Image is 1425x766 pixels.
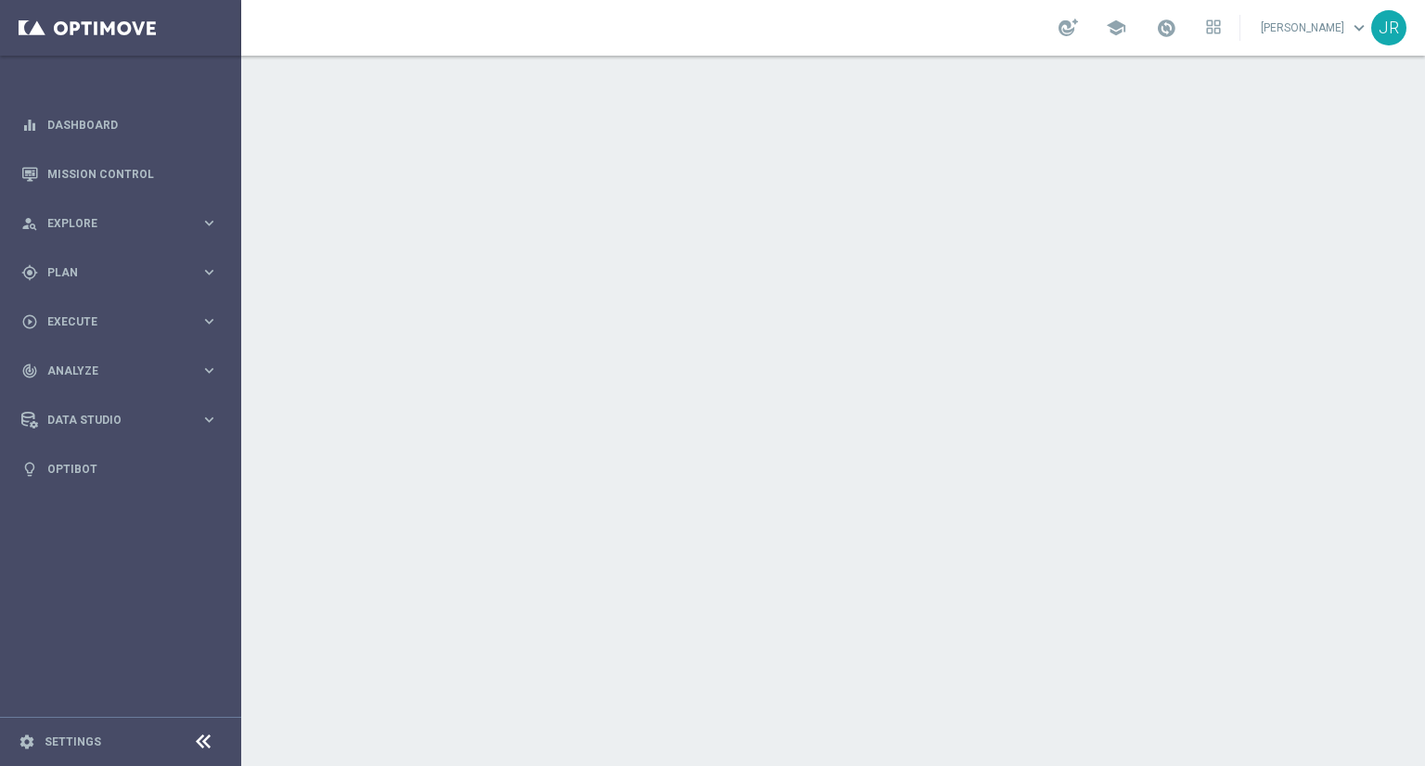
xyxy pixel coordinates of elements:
[20,413,219,428] button: Data Studio keyboard_arrow_right
[20,216,219,231] button: person_search Explore keyboard_arrow_right
[21,461,38,478] i: lightbulb
[1371,10,1406,45] div: JR
[20,364,219,378] button: track_changes Analyze keyboard_arrow_right
[47,415,200,426] span: Data Studio
[200,313,218,330] i: keyboard_arrow_right
[21,117,38,134] i: equalizer
[200,362,218,379] i: keyboard_arrow_right
[47,100,218,149] a: Dashboard
[47,149,218,198] a: Mission Control
[47,316,200,327] span: Execute
[21,363,200,379] div: Analyze
[21,264,200,281] div: Plan
[21,313,200,330] div: Execute
[20,167,219,182] button: Mission Control
[21,264,38,281] i: gps_fixed
[47,218,200,229] span: Explore
[21,444,218,493] div: Optibot
[21,149,218,198] div: Mission Control
[1349,18,1369,38] span: keyboard_arrow_down
[21,363,38,379] i: track_changes
[20,462,219,477] button: lightbulb Optibot
[45,736,101,747] a: Settings
[19,734,35,750] i: settings
[20,314,219,329] button: play_circle_outline Execute keyboard_arrow_right
[47,444,218,493] a: Optibot
[1259,14,1371,42] a: [PERSON_NAME]keyboard_arrow_down
[20,265,219,280] button: gps_fixed Plan keyboard_arrow_right
[21,313,38,330] i: play_circle_outline
[200,263,218,281] i: keyboard_arrow_right
[21,215,200,232] div: Explore
[20,118,219,133] button: equalizer Dashboard
[47,267,200,278] span: Plan
[21,412,200,428] div: Data Studio
[200,411,218,428] i: keyboard_arrow_right
[21,100,218,149] div: Dashboard
[47,365,200,377] span: Analyze
[200,214,218,232] i: keyboard_arrow_right
[21,215,38,232] i: person_search
[1106,18,1126,38] span: school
